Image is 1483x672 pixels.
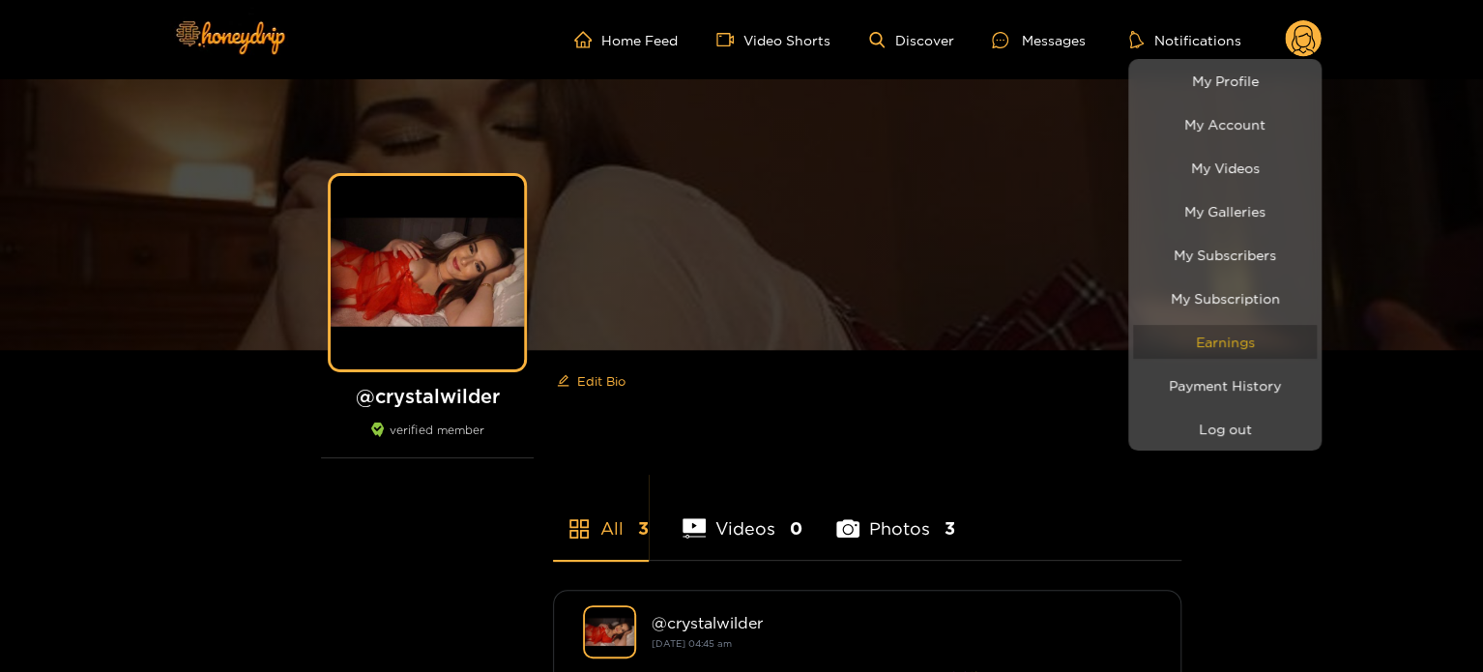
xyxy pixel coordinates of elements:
[1133,194,1317,228] a: My Galleries
[1133,107,1317,141] a: My Account
[1133,64,1317,98] a: My Profile
[1133,325,1317,359] a: Earnings
[1133,368,1317,402] a: Payment History
[1133,238,1317,272] a: My Subscribers
[1133,151,1317,185] a: My Videos
[1133,412,1317,446] button: Log out
[1133,281,1317,315] a: My Subscription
